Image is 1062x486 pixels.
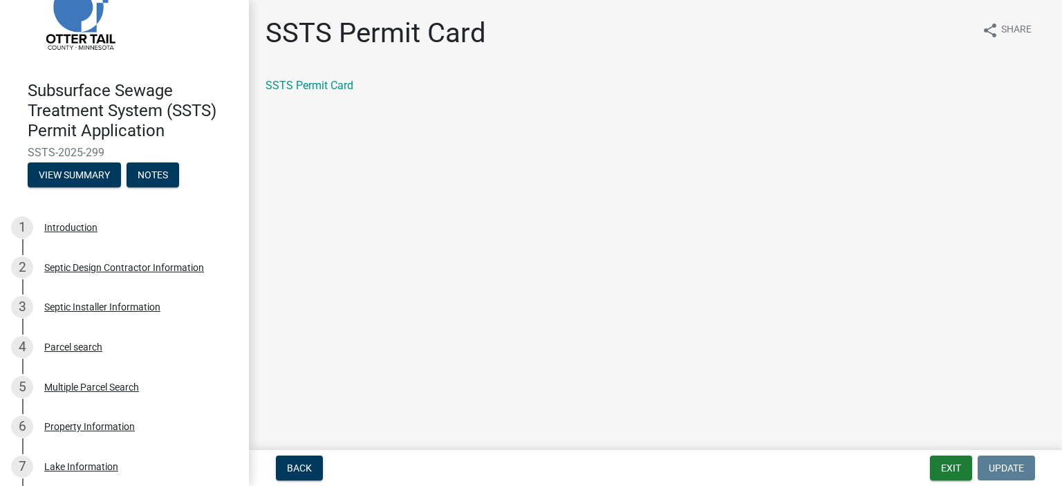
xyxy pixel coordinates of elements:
[11,456,33,478] div: 7
[11,336,33,358] div: 4
[11,296,33,318] div: 3
[11,415,33,438] div: 6
[276,456,323,480] button: Back
[287,462,312,474] span: Back
[28,162,121,187] button: View Summary
[28,81,238,140] h4: Subsurface Sewage Treatment System (SSTS) Permit Application
[930,456,972,480] button: Exit
[44,223,97,232] div: Introduction
[44,263,204,272] div: Septic Design Contractor Information
[44,462,118,471] div: Lake Information
[982,22,998,39] i: share
[44,382,139,392] div: Multiple Parcel Search
[28,146,221,159] span: SSTS-2025-299
[978,456,1035,480] button: Update
[11,256,33,279] div: 2
[127,171,179,182] wm-modal-confirm: Notes
[127,162,179,187] button: Notes
[28,171,121,182] wm-modal-confirm: Summary
[11,216,33,239] div: 1
[265,79,353,92] a: SSTS Permit Card
[1001,22,1032,39] span: Share
[44,342,102,352] div: Parcel search
[44,302,160,312] div: Septic Installer Information
[989,462,1024,474] span: Update
[971,17,1043,44] button: shareShare
[11,376,33,398] div: 5
[265,17,486,50] h1: SSTS Permit Card
[44,422,135,431] div: Property Information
